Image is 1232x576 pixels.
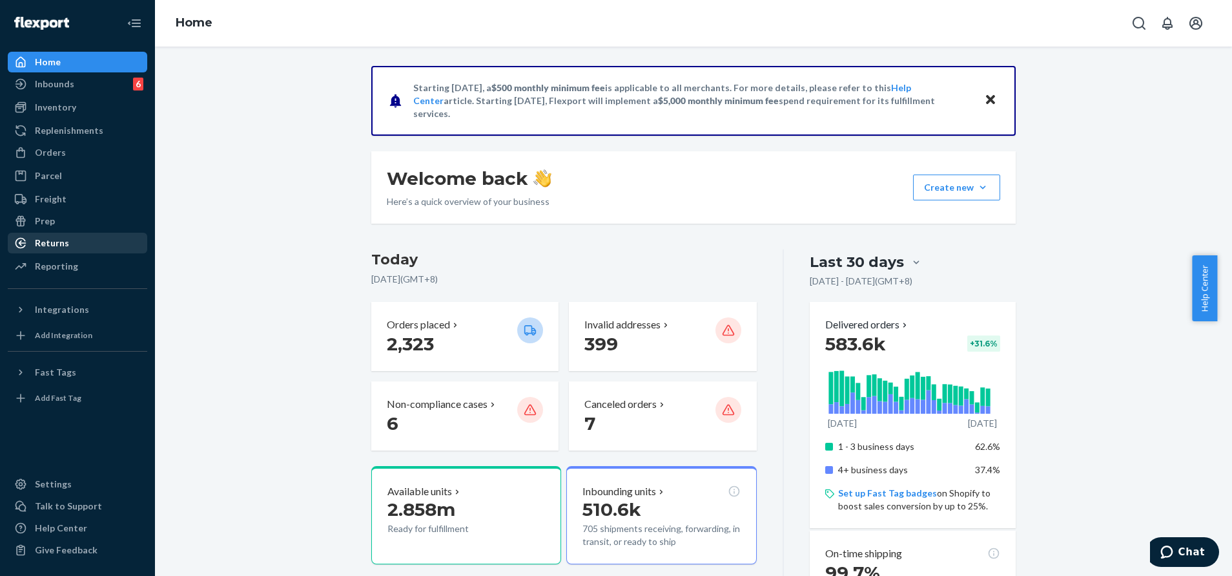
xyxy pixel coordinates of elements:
p: Starting [DATE], a is applicable to all merchants. For more details, please refer to this article... [413,81,972,120]
div: Returns [35,237,69,250]
p: Orders placed [387,317,450,332]
a: Set up Fast Tag badges [838,487,937,498]
button: Delivered orders [825,317,910,332]
button: Open account menu [1183,10,1209,36]
p: [DATE] [968,417,997,430]
button: Open Search Box [1126,10,1152,36]
a: Inventory [8,97,147,118]
button: Create new [913,175,1000,200]
img: Flexport logo [14,17,69,30]
a: Freight [8,189,147,209]
p: [DATE] - [DATE] ( GMT+8 ) [810,275,912,288]
button: Open notifications [1155,10,1180,36]
span: 6 [387,412,398,434]
p: [DATE] ( GMT+8 ) [371,273,757,286]
span: 62.6% [975,441,1000,452]
button: Available units2.858mReady for fulfillment [371,466,561,564]
div: Replenishments [35,124,103,137]
a: Home [176,16,212,30]
button: Invalid addresses 399 [569,302,756,371]
div: Home [35,56,61,69]
p: On-time shipping [825,546,902,561]
a: Replenishments [8,120,147,141]
button: Help Center [1192,255,1217,321]
a: Add Integration [8,325,147,346]
p: Invalid addresses [584,317,661,332]
div: Prep [35,215,55,228]
button: Talk to Support [8,496,147,517]
span: $500 monthly minimum fee [491,82,605,93]
p: Here’s a quick overview of your business [387,195,551,208]
div: Orders [35,146,66,159]
a: Add Fast Tag [8,388,147,409]
span: 7 [584,412,595,434]
button: Close [982,91,999,110]
p: on Shopify to boost sales conversion by up to 25%. [838,487,1000,513]
div: Settings [35,478,72,491]
span: 37.4% [975,464,1000,475]
button: Canceled orders 7 [569,381,756,451]
div: Inbounds [35,78,74,91]
span: 2,323 [387,333,434,355]
button: Fast Tags [8,362,147,383]
a: Returns [8,233,147,253]
a: Settings [8,474,147,495]
button: Give Feedback [8,540,147,560]
div: Talk to Support [35,500,102,513]
div: + 31.6 % [967,336,1000,352]
p: Canceled orders [584,397,657,412]
button: Orders placed 2,323 [371,302,559,371]
ol: breadcrumbs [165,5,223,42]
div: Help Center [35,522,87,535]
div: Parcel [35,169,62,182]
button: Non-compliance cases 6 [371,381,559,451]
button: Integrations [8,299,147,320]
div: Add Integration [35,330,92,341]
div: Last 30 days [810,252,904,272]
span: 510.6k [582,498,641,520]
p: Ready for fulfillment [387,522,507,535]
div: Add Fast Tag [35,392,81,403]
p: Available units [387,484,452,499]
h1: Welcome back [387,167,551,190]
a: Prep [8,211,147,231]
a: Home [8,52,147,72]
a: Help Center [8,518,147,539]
span: 583.6k [825,333,886,355]
div: Fast Tags [35,366,76,379]
img: hand-wave emoji [533,169,551,187]
iframe: Opens a widget where you can chat to one of our agents [1150,537,1219,570]
p: Inbounding units [582,484,656,499]
span: 399 [584,333,618,355]
button: Close Navigation [121,10,147,36]
div: 6 [133,78,143,91]
button: Inbounding units510.6k705 shipments receiving, forwarding, in transit, or ready to ship [566,466,756,564]
div: Inventory [35,101,76,114]
div: Give Feedback [35,544,98,557]
span: $5,000 monthly minimum fee [658,95,779,106]
a: Inbounds6 [8,74,147,94]
a: Parcel [8,165,147,186]
span: 2.858m [387,498,455,520]
p: 705 shipments receiving, forwarding, in transit, or ready to ship [582,522,740,548]
div: Freight [35,193,67,206]
p: 1 - 3 business days [838,440,965,453]
a: Orders [8,142,147,163]
p: 4+ business days [838,464,965,476]
div: Reporting [35,260,78,273]
p: [DATE] [828,417,857,430]
a: Reporting [8,256,147,277]
h3: Today [371,250,757,270]
p: Non-compliance cases [387,397,488,412]
div: Integrations [35,303,89,316]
